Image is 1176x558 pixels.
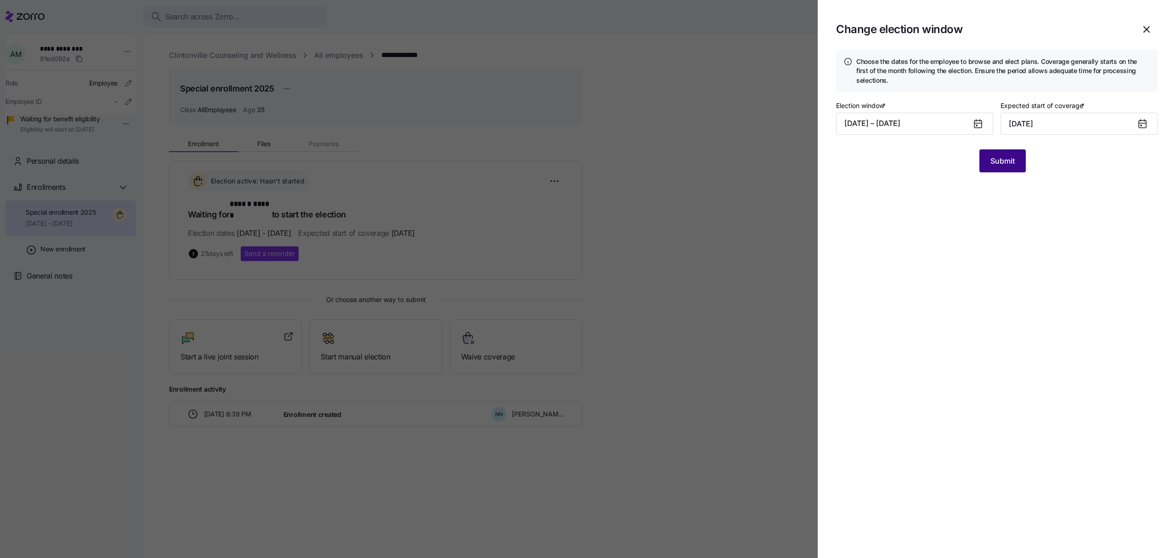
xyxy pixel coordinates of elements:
h1: Change election window [836,22,962,36]
span: Submit [990,155,1015,166]
label: Election window [836,101,888,111]
label: Expected start of coverage [1001,101,1086,111]
button: [DATE] – [DATE] [836,113,993,135]
input: MM/DD/YYYY [1001,113,1158,135]
h4: Choose the dates for the employee to browse and elect plans. Coverage generally starts on the fir... [856,57,1150,85]
button: Submit [979,149,1026,172]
